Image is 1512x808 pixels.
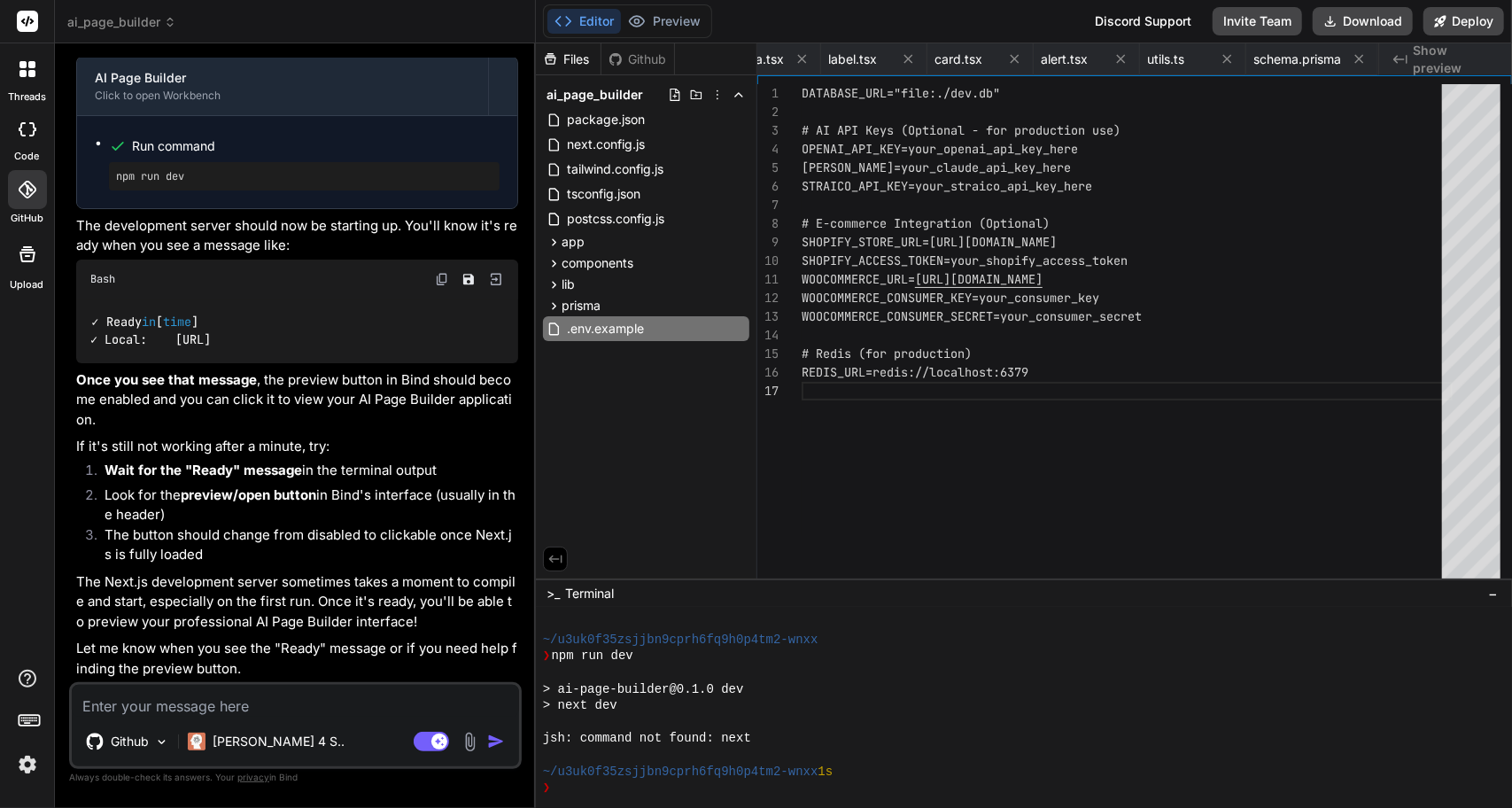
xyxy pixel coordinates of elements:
[547,585,560,602] span: >_
[601,50,674,68] div: Github
[142,314,156,330] span: in
[543,632,818,649] span: ~/u3uk0f35zsjjbn9cprh6fq9h0p4tm2-wnxx
[757,345,779,363] div: 15
[757,159,779,177] div: 5
[802,346,972,361] span: # Redis (for production)
[934,50,982,68] span: card.tsx
[8,89,46,105] label: threads
[12,750,43,780] img: settings
[757,196,779,214] div: 7
[565,159,665,180] span: tailwind.config.js
[565,208,666,229] span: postcss.config.js
[757,140,779,159] div: 4
[802,215,1050,231] span: # E-commerce Integration (Optional)
[757,214,779,233] div: 8
[76,639,518,679] p: Let me know when you see the "Ready" message or if you need help finding the preview button.
[67,13,176,31] span: ai_page_builder
[543,780,552,796] span: ❯
[543,764,818,781] span: ~/u3uk0f35zsjjbn9cprh6fq9h0p4tm2-wnxx
[757,307,779,326] div: 13
[77,57,488,115] button: AI Page BuilderClick to open Workbench
[802,85,1000,101] span: DATABASE_URL="file:./dev.db"
[1213,7,1302,35] button: Invite Team
[802,234,1057,250] span: SHOPIFY_STORE_URL=[URL][DOMAIN_NAME]
[565,183,642,205] span: tsconfig.json
[435,272,449,286] img: copy
[76,371,257,388] strong: Once you see that message
[757,233,779,252] div: 9
[543,730,751,747] span: jsh: command not found: next
[1253,50,1341,68] span: schema.prisma
[562,254,633,272] span: components
[565,109,647,130] span: package.json
[69,769,522,786] p: Always double-check its answers. Your in Bind
[237,772,269,782] span: privacy
[76,572,518,633] p: The Next.js development server sometimes takes a moment to compile and start, especially on the f...
[90,313,213,349] code: ✓ Ready [ ] ✓ Local: [URL]
[543,681,744,698] span: > ai-page-builder@0.1.0 dev
[757,326,779,345] div: 14
[90,486,518,525] li: Look for the in Bind's interface (usually in the header)
[562,233,585,251] span: app
[95,69,470,87] div: AI Page Builder
[565,134,647,155] span: next.config.js
[460,732,480,752] img: attachment
[802,141,1078,157] span: OPENAI_API_KEY=your_openai_api_key_here
[802,159,1071,175] span: [PERSON_NAME]=your_claude_api_key_here
[90,461,518,486] li: in the terminal output
[565,585,614,602] span: Terminal
[757,363,779,382] div: 16
[1041,50,1088,68] span: alert.tsx
[1313,7,1413,35] button: Download
[757,252,779,270] div: 10
[15,149,40,164] label: code
[1413,42,1498,77] span: Show preview
[76,437,518,457] p: If it's still not working after a minute, try:
[621,9,708,34] button: Preview
[562,297,601,315] span: prisma
[1488,585,1498,602] span: −
[565,318,646,339] span: .env.example
[802,308,1142,324] span: WOOCOMMERCE_CONSUMER_SECRET=your_consumer_secret
[181,486,316,503] strong: preview/open button
[543,697,617,714] span: > next dev
[1084,7,1202,35] div: Discord Support
[757,103,779,121] div: 2
[76,216,518,256] p: The development server should now be starting up. You'll know it's ready when you see a message l...
[116,169,492,183] pre: npm run dev
[105,462,302,478] strong: Wait for the "Ready" message
[915,271,1043,287] span: [URL][DOMAIN_NAME]
[213,733,345,750] p: [PERSON_NAME] 4 S..
[547,9,621,34] button: Editor
[132,137,500,155] span: Run command
[818,764,834,781] span: 1s
[154,734,169,750] img: Pick Models
[163,314,191,330] span: time
[456,267,481,291] button: Save file
[90,272,115,286] span: Bash
[828,50,877,68] span: label.tsx
[802,271,915,287] span: WOOCOMMERCE_URL=
[76,370,518,431] p: , the preview button in Bind should become enabled and you can click it to view your AI Page Buil...
[95,89,470,103] div: Click to open Workbench
[757,177,779,196] div: 6
[11,211,43,226] label: GitHub
[757,270,779,289] div: 11
[757,289,779,307] div: 12
[111,733,149,750] p: Github
[562,276,575,293] span: lib
[802,252,1128,268] span: SHOPIFY_ACCESS_TOKEN=your_shopify_access_token
[188,733,205,750] img: Claude 4 Sonnet
[552,648,633,664] span: npm run dev
[757,84,779,103] div: 1
[543,648,552,664] span: ❯
[1147,50,1184,68] span: utils.ts
[802,290,1099,306] span: WOOCOMMERCE_CONSUMER_KEY=your_consumer_key
[757,121,779,140] div: 3
[536,50,601,68] div: Files
[90,525,518,565] li: The button should change from disabled to clickable once Next.js is fully loaded
[11,277,44,292] label: Upload
[802,364,1028,380] span: REDIS_URL=redis://localhost:6379
[547,86,643,104] span: ai_page_builder
[802,122,1120,138] span: # AI API Keys (Optional - for production use)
